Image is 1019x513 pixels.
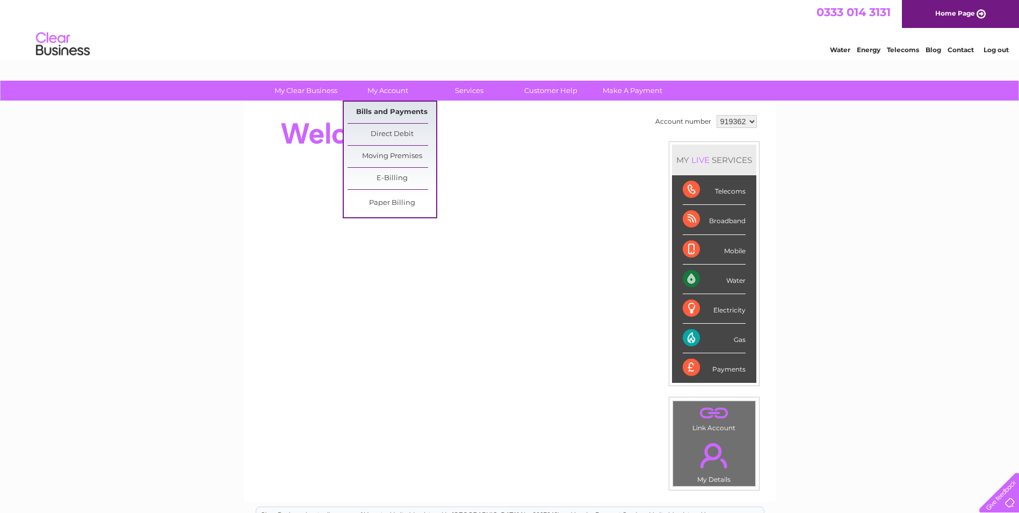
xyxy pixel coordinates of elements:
[926,46,941,54] a: Blog
[683,324,746,353] div: Gas
[683,175,746,205] div: Telecoms
[673,434,756,487] td: My Details
[676,404,753,423] a: .
[673,401,756,434] td: Link Account
[683,265,746,294] div: Water
[683,294,746,324] div: Electricity
[653,112,714,131] td: Account number
[857,46,880,54] a: Energy
[348,102,436,123] a: Bills and Payments
[348,168,436,189] a: E-Billing
[35,28,90,61] img: logo.png
[816,5,891,19] a: 0333 014 3131
[262,81,350,101] a: My Clear Business
[683,353,746,382] div: Payments
[348,193,436,214] a: Paper Billing
[507,81,595,101] a: Customer Help
[689,155,712,165] div: LIVE
[683,235,746,265] div: Mobile
[948,46,974,54] a: Contact
[830,46,850,54] a: Water
[984,46,1009,54] a: Log out
[256,6,764,52] div: Clear Business is a trading name of Verastar Limited (registered in [GEOGRAPHIC_DATA] No. 3667643...
[348,124,436,145] a: Direct Debit
[425,81,514,101] a: Services
[348,146,436,167] a: Moving Premises
[588,81,677,101] a: Make A Payment
[683,205,746,234] div: Broadband
[672,145,756,175] div: MY SERVICES
[676,437,753,474] a: .
[343,81,432,101] a: My Account
[887,46,919,54] a: Telecoms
